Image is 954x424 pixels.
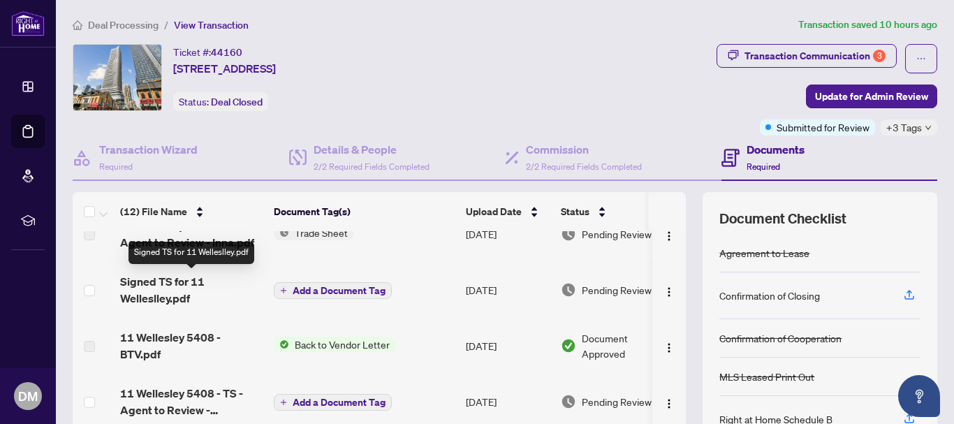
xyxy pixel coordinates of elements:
span: 2/2 Required Fields Completed [314,161,430,172]
img: Logo [663,398,675,409]
li: / [164,17,168,33]
span: View Transaction [174,19,249,31]
span: 11 Wellesley 5408 - TS - Agent to Review - Inna.pdf [120,217,263,251]
img: Document Status [561,226,576,242]
button: Add a Document Tag [274,393,392,411]
span: 11 Wellesley 5408 - BTV.pdf [120,329,263,363]
img: Document Status [561,282,576,298]
th: Upload Date [460,192,555,231]
div: 3 [873,50,886,62]
span: Required [747,161,780,172]
img: Logo [663,342,675,353]
button: Add a Document Tag [274,282,392,300]
div: Signed TS for 11 Welleslley.pdf [129,242,254,264]
span: plus [280,399,287,406]
div: MLS Leased Print Out [719,369,814,384]
th: Status [555,192,674,231]
span: ellipsis [916,54,926,64]
td: [DATE] [460,262,555,318]
img: Logo [663,231,675,242]
span: Back to Vendor Letter [289,337,395,352]
h4: Transaction Wizard [99,141,198,158]
span: Deal Closed [211,96,263,108]
button: Logo [658,279,680,301]
span: 44160 [211,46,242,59]
div: Agreement to Lease [719,245,809,261]
h4: Commission [526,141,642,158]
span: 11 Wellesley 5408 - TS - Agent to Review - [PERSON_NAME].pdf [120,385,263,418]
th: (12) File Name [115,192,268,231]
span: Pending Review [582,226,652,242]
button: Logo [658,335,680,357]
span: Pending Review [582,394,652,409]
div: Status: [173,92,268,111]
img: logo [11,10,45,36]
span: Status [561,204,589,219]
div: Confirmation of Cooperation [719,330,842,346]
h4: Documents [747,141,805,158]
button: Open asap [898,375,940,417]
td: [DATE] [460,206,555,262]
span: Document Checklist [719,209,846,228]
div: Transaction Communication [744,45,886,67]
span: [STREET_ADDRESS] [173,60,276,77]
span: DM [18,386,38,406]
span: Add a Document Tag [293,397,386,407]
span: (12) File Name [120,204,187,219]
span: Pending Review [582,282,652,298]
span: Deal Processing [88,19,159,31]
img: Document Status [561,394,576,409]
span: plus [280,287,287,294]
th: Document Tag(s) [268,192,460,231]
button: Add a Document Tag [274,394,392,411]
button: Status IconTrade Sheet [274,225,353,240]
span: Update for Admin Review [815,85,928,108]
img: IMG-C12177654_1.jpg [73,45,161,110]
td: [DATE] [460,318,555,374]
span: 2/2 Required Fields Completed [526,161,642,172]
span: Trade Sheet [289,225,353,240]
article: Transaction saved 10 hours ago [798,17,937,33]
div: Confirmation of Closing [719,288,820,303]
div: Ticket #: [173,44,242,60]
span: Submitted for Review [777,119,869,135]
button: Status IconBack to Vendor Letter [274,337,395,352]
span: Add a Document Tag [293,286,386,295]
span: Upload Date [466,204,522,219]
span: Required [99,161,133,172]
span: Signed TS for 11 Welleslley.pdf [120,273,263,307]
span: +3 Tags [886,119,922,136]
img: Status Icon [274,337,289,352]
img: Document Status [561,338,576,353]
button: Add a Document Tag [274,282,392,299]
button: Logo [658,223,680,245]
button: Logo [658,390,680,413]
button: Update for Admin Review [806,85,937,108]
span: down [925,124,932,131]
img: Status Icon [274,225,289,240]
button: Transaction Communication3 [717,44,897,68]
span: home [73,20,82,30]
img: Logo [663,286,675,298]
span: Document Approved [582,330,668,361]
h4: Details & People [314,141,430,158]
